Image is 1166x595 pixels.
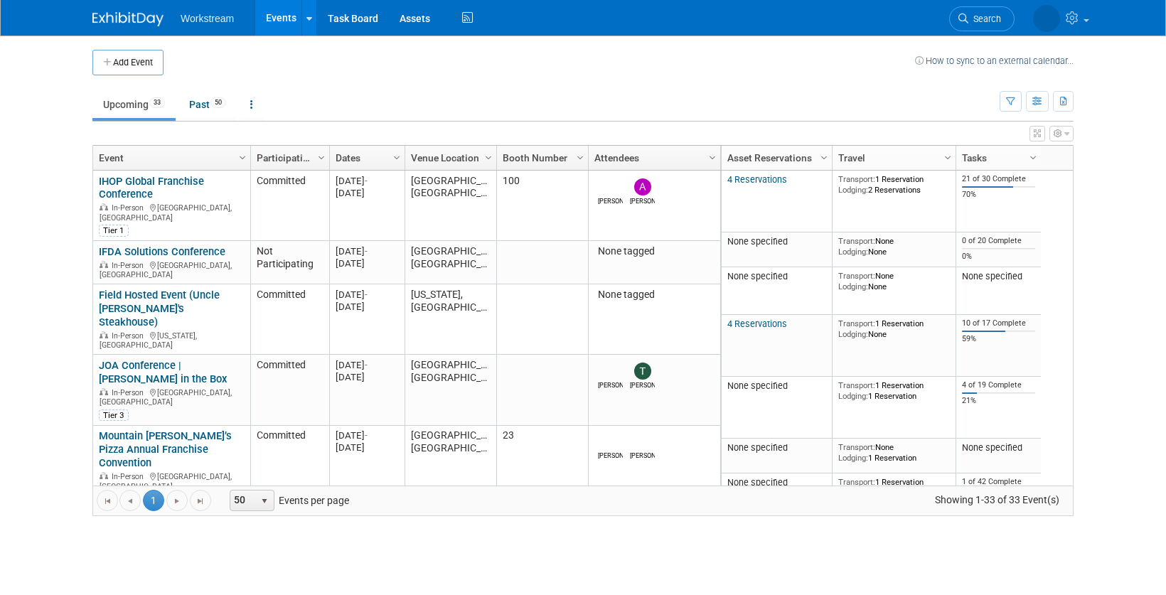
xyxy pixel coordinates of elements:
td: [GEOGRAPHIC_DATA], [GEOGRAPHIC_DATA] [405,171,496,241]
span: Lodging: [838,247,868,257]
div: None None [838,236,951,257]
span: 50 [210,97,226,108]
span: - [365,246,368,257]
span: 1 [143,490,164,511]
div: 0% [962,252,1036,262]
a: Participation [257,146,320,170]
div: [US_STATE], [GEOGRAPHIC_DATA] [99,329,244,350]
div: 21 of 30 Complete [962,174,1036,184]
span: Transport: [838,236,875,246]
span: In-Person [112,331,148,341]
div: Tier 3 [99,409,129,421]
div: Josh Lu [598,450,623,461]
div: [GEOGRAPHIC_DATA], [GEOGRAPHIC_DATA] [99,386,244,407]
a: Venue Location [411,146,487,170]
div: [GEOGRAPHIC_DATA], [GEOGRAPHIC_DATA] [99,201,244,223]
span: None specified [727,236,788,247]
a: Mountain [PERSON_NAME]’s Pizza Annual Franchise Convention [99,429,232,469]
div: [DATE] [336,301,398,313]
div: 4 of 19 Complete [962,380,1036,390]
div: [GEOGRAPHIC_DATA], [GEOGRAPHIC_DATA] [99,259,244,280]
span: Column Settings [391,152,402,164]
div: [DATE] [336,429,398,441]
div: 21% [962,396,1036,406]
img: Jacob Davis [602,363,619,380]
a: Column Settings [481,146,497,167]
a: Column Settings [817,146,833,167]
span: Column Settings [237,152,248,164]
div: None tagged [594,289,714,301]
div: [GEOGRAPHIC_DATA], [GEOGRAPHIC_DATA] [99,470,244,491]
a: Column Settings [705,146,721,167]
div: None tagged [594,245,714,258]
div: None 1 Reservation [838,442,951,463]
span: Lodging: [838,282,868,291]
img: ExhibitDay [92,12,164,26]
div: 1 Reservation 2 Reservations [838,174,951,195]
span: Go to the last page [195,495,206,507]
div: Damon Young [630,450,655,461]
span: Transport: [838,380,875,390]
a: Go to the next page [166,490,188,511]
div: [DATE] [336,371,398,383]
span: 50 [230,491,255,510]
span: - [365,430,368,441]
a: Go to the previous page [119,490,141,511]
a: Upcoming33 [92,91,176,118]
a: IFDA Solutions Conference [99,245,225,258]
span: Column Settings [818,152,830,164]
div: None specified [962,442,1036,454]
span: In-Person [112,261,148,270]
div: 1 Reservation 3 Reservations [838,477,951,498]
span: Column Settings [316,152,327,164]
a: IHOP Global Franchise Conference [99,175,204,201]
span: Column Settings [574,152,586,164]
td: Committed [250,355,329,425]
td: [GEOGRAPHIC_DATA], [GEOGRAPHIC_DATA] [405,355,496,425]
span: Showing 1-33 of 33 Event(s) [922,490,1073,510]
a: Field Hosted Event (Uncle [PERSON_NAME]'s Steakhouse) [99,289,220,328]
img: Chris Connelly [602,178,619,195]
img: In-Person Event [100,388,108,395]
a: Tasks [962,146,1032,170]
a: Column Settings [941,146,956,167]
span: None specified [727,380,788,391]
a: Dates [336,146,395,170]
a: Go to the first page [97,490,118,511]
span: select [259,495,270,507]
img: Josh Lu [602,433,619,450]
div: 70% [962,190,1036,200]
span: 33 [149,97,165,108]
a: Search [949,6,1015,31]
span: - [365,176,368,186]
span: - [365,360,368,370]
a: Column Settings [390,146,405,167]
span: Column Settings [942,152,953,164]
span: - [365,289,368,300]
img: Tanner Michaelis [634,363,651,380]
div: [DATE] [336,187,398,199]
span: Column Settings [483,152,494,164]
div: 1 Reservation None [838,318,951,339]
span: Lodging: [838,391,868,401]
div: 1 Reservation 1 Reservation [838,380,951,401]
img: In-Person Event [100,261,108,268]
span: Transport: [838,477,875,487]
a: Column Settings [314,146,330,167]
img: In-Person Event [100,472,108,479]
span: Transport: [838,318,875,328]
td: Committed [250,284,329,355]
span: Column Settings [1027,152,1039,164]
a: Column Settings [1026,146,1042,167]
div: 1 of 42 Complete [962,477,1036,487]
div: [DATE] [336,257,398,269]
div: Jacob Davis [598,380,623,390]
span: In-Person [112,203,148,213]
span: Column Settings [707,152,718,164]
a: Attendees [594,146,711,170]
span: Workstream [181,13,234,24]
span: Lodging: [838,185,868,195]
span: Events per page [212,490,363,511]
div: 10 of 17 Complete [962,318,1036,328]
img: Damon Young [634,433,651,450]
